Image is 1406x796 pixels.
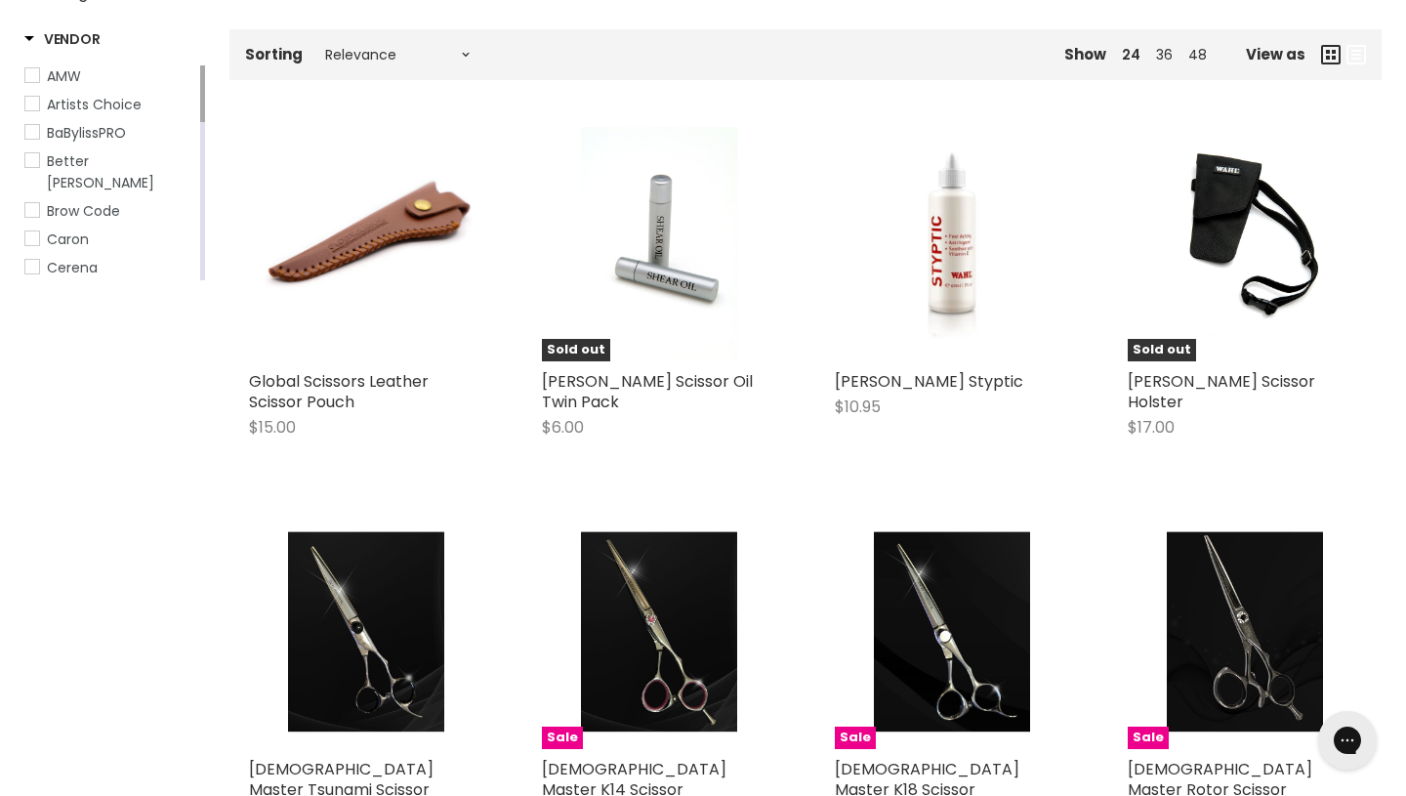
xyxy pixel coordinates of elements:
[581,515,737,749] img: Zen Master K14 Scissor
[47,151,154,192] span: Better [PERSON_NAME]
[1064,44,1106,64] span: Show
[1308,704,1386,776] iframe: Gorgias live chat messenger
[1188,45,1207,64] a: 48
[24,257,196,278] a: Cerena
[24,94,196,115] a: Artists Choice
[835,396,881,418] span: $10.95
[874,515,1030,749] img: Zen Master K18 Scissor
[24,200,196,222] a: Brow Code
[835,727,876,749] span: Sale
[542,370,753,413] a: [PERSON_NAME] Scissor Oil Twin Pack
[47,230,89,249] span: Caron
[47,258,98,277] span: Cerena
[249,515,483,749] a: Zen Master Tsunami Scissor
[1128,416,1175,439] span: $17.00
[1156,45,1173,64] a: 36
[24,65,196,87] a: AMW
[1246,46,1305,63] span: View as
[47,123,126,143] span: BaBylissPRO
[24,122,196,144] a: BaBylissPRO
[835,515,1069,749] a: Zen Master K18 ScissorSale
[24,29,100,49] h3: Vendor
[250,127,482,361] img: Global Scissors Leather Scissor Pouch
[1128,727,1169,749] span: Sale
[581,127,738,361] img: Wahl Scissor Oil Twin Pack
[1167,515,1323,749] img: Zen Master Rotor Scissor
[1167,127,1324,361] img: Wahl Scissor Holster
[249,370,429,413] a: Global Scissors Leather Scissor Pouch
[542,339,610,361] span: Sold out
[47,95,142,114] span: Artists Choice
[249,127,483,361] a: Global Scissors Leather Scissor Pouch
[288,515,444,749] img: Zen Master Tsunami Scissor
[1122,45,1140,64] a: 24
[1128,370,1315,413] a: [PERSON_NAME] Scissor Holster
[542,515,776,749] a: Zen Master K14 ScissorSale
[47,66,81,86] span: AMW
[1128,127,1362,361] a: Wahl Scissor HolsterSold out
[835,127,1069,361] img: Wahl Styptic
[245,46,303,63] label: Sorting
[24,150,196,193] a: Better Barber
[542,127,776,361] a: Wahl Scissor Oil Twin PackSold out
[835,370,1023,393] a: [PERSON_NAME] Styptic
[542,727,583,749] span: Sale
[1128,515,1362,749] a: Zen Master Rotor ScissorSale
[47,201,120,221] span: Brow Code
[24,229,196,250] a: Caron
[542,416,584,439] span: $6.00
[1128,339,1196,361] span: Sold out
[249,416,296,439] span: $15.00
